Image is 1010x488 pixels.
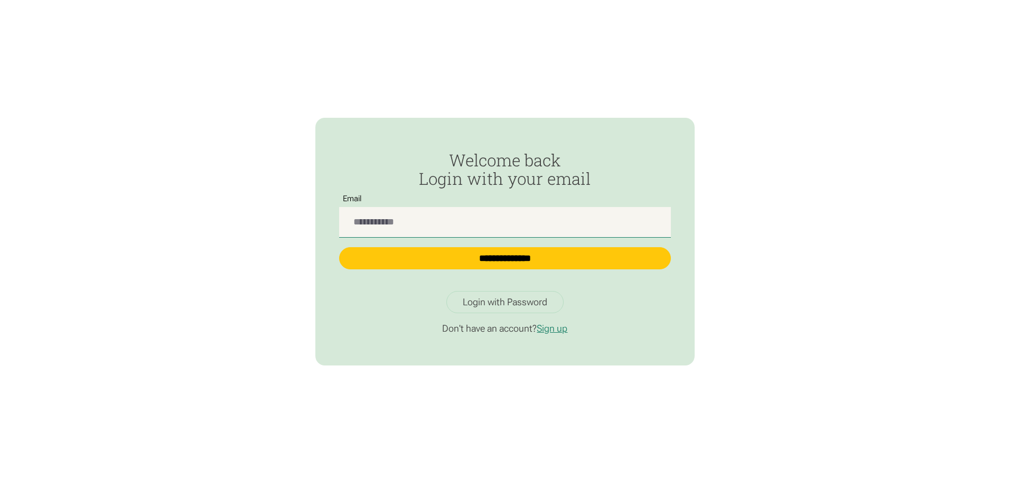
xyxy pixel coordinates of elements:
[537,323,567,334] a: Sign up
[339,323,671,334] p: Don't have an account?
[339,151,671,281] form: Passwordless Login
[463,296,547,308] div: Login with Password
[339,194,366,203] label: Email
[339,151,671,187] h2: Welcome back Login with your email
